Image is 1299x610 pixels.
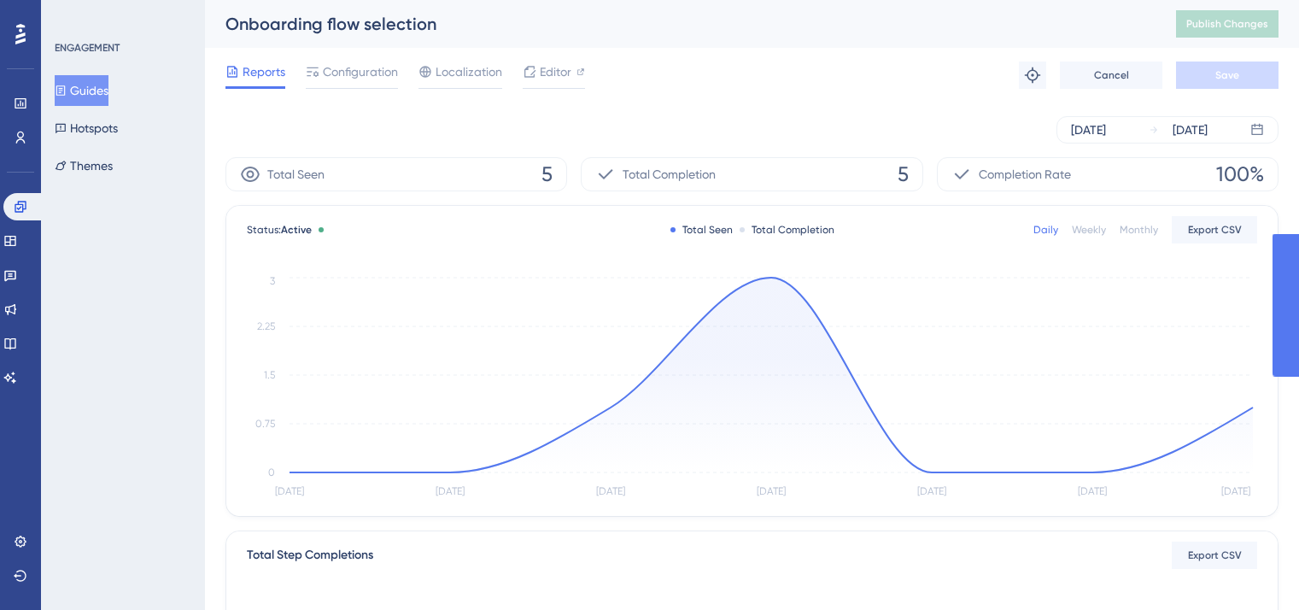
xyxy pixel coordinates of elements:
div: Daily [1033,223,1058,237]
span: 5 [898,161,909,188]
div: [DATE] [1071,120,1106,140]
span: Editor [540,62,571,82]
span: 5 [541,161,553,188]
div: [DATE] [1173,120,1208,140]
button: Themes [55,150,113,181]
button: Save [1176,62,1279,89]
span: Cancel [1094,68,1129,82]
span: Export CSV [1188,223,1242,237]
tspan: [DATE] [275,485,304,497]
button: Export CSV [1172,542,1257,569]
tspan: 0 [268,466,275,478]
tspan: [DATE] [596,485,625,497]
tspan: 0.75 [255,418,275,430]
div: Onboarding flow selection [225,12,1133,36]
tspan: 2.25 [257,320,275,332]
tspan: [DATE] [1078,485,1107,497]
span: Total Completion [623,164,716,185]
span: Status: [247,223,312,237]
span: 100% [1216,161,1264,188]
span: Publish Changes [1186,17,1268,31]
div: Total Step Completions [247,545,373,566]
span: Total Seen [267,164,325,185]
span: Export CSV [1188,548,1242,562]
tspan: [DATE] [757,485,786,497]
button: Guides [55,75,108,106]
span: Reports [243,62,285,82]
span: Localization [436,62,502,82]
tspan: [DATE] [1221,485,1250,497]
button: Publish Changes [1176,10,1279,38]
button: Export CSV [1172,216,1257,243]
iframe: UserGuiding AI Assistant Launcher [1227,543,1279,594]
div: Total Completion [740,223,834,237]
span: Active [281,224,312,236]
button: Cancel [1060,62,1162,89]
div: Total Seen [670,223,733,237]
div: Monthly [1120,223,1158,237]
div: Weekly [1072,223,1106,237]
span: Save [1215,68,1239,82]
span: Configuration [323,62,398,82]
tspan: 3 [270,275,275,287]
button: Hotspots [55,113,118,144]
tspan: 1.5 [264,369,275,381]
span: Completion Rate [979,164,1071,185]
div: ENGAGEMENT [55,41,120,55]
tspan: [DATE] [436,485,465,497]
tspan: [DATE] [917,485,946,497]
